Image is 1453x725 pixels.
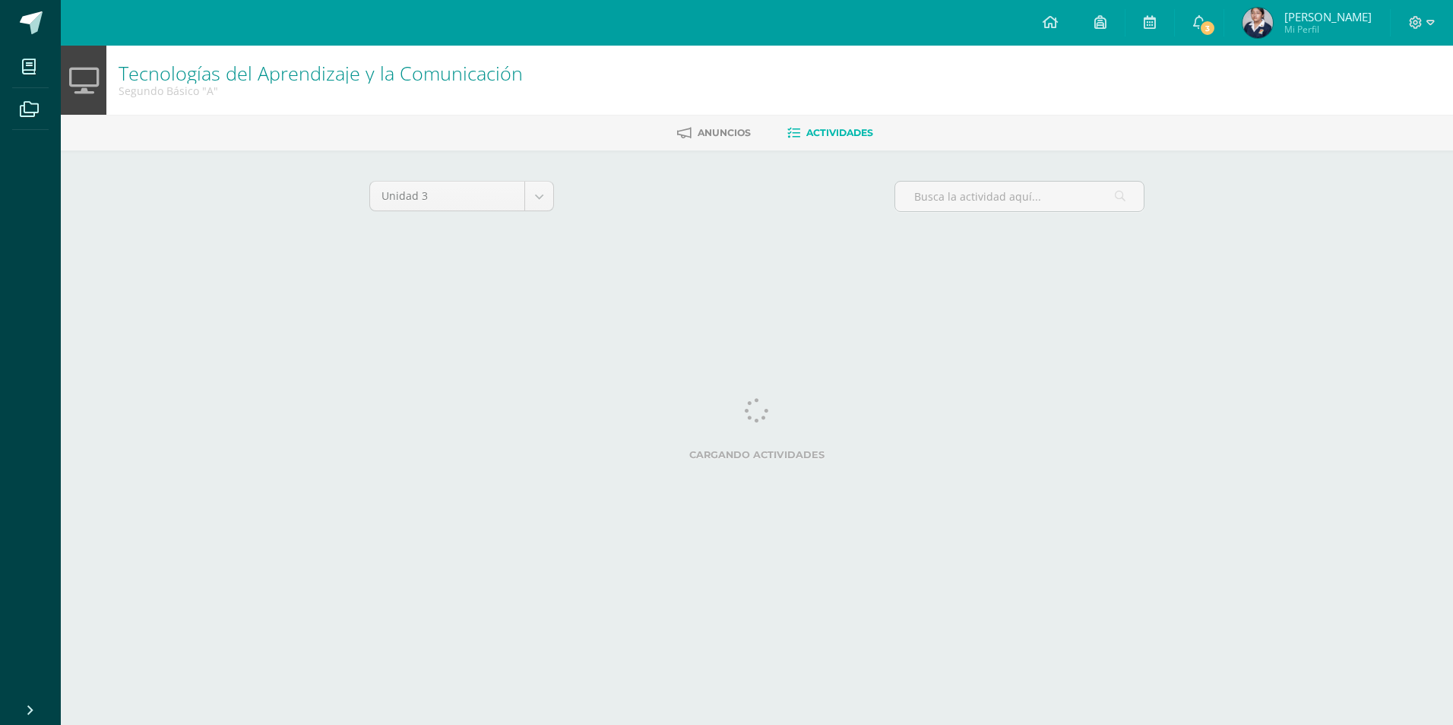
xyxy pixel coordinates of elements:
[381,182,513,211] span: Unidad 3
[119,60,523,86] a: Tecnologías del Aprendizaje y la Comunicación
[1284,23,1372,36] span: Mi Perfil
[119,84,523,98] div: Segundo Básico 'A'
[1284,9,1372,24] span: [PERSON_NAME]
[806,127,873,138] span: Actividades
[787,121,873,145] a: Actividades
[370,182,553,211] a: Unidad 3
[698,127,751,138] span: Anuncios
[369,449,1144,461] label: Cargando actividades
[119,62,523,84] h1: Tecnologías del Aprendizaje y la Comunicación
[895,182,1144,211] input: Busca la actividad aquí...
[1199,20,1216,36] span: 3
[1242,8,1273,38] img: 90232e0ddadc96db9842c9adaf76bbaa.png
[677,121,751,145] a: Anuncios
